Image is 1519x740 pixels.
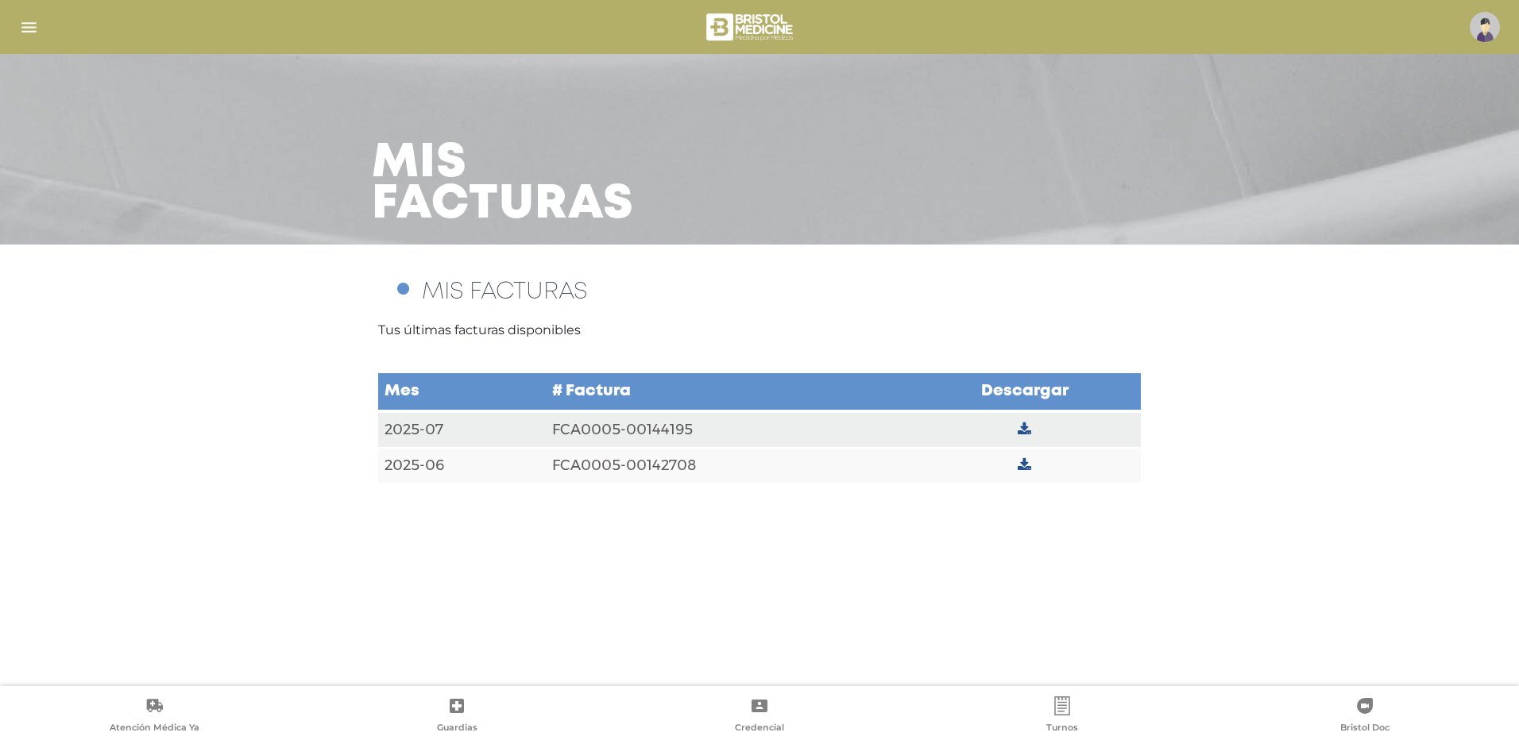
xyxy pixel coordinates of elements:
span: Turnos [1046,722,1078,736]
a: Guardias [306,696,609,737]
span: Bristol Doc [1340,722,1390,736]
td: FCA0005-00142708 [546,448,909,484]
span: Credencial [735,722,784,736]
span: Guardias [437,722,477,736]
a: Turnos [910,696,1213,737]
h3: Mis facturas [372,143,634,225]
a: Atención Médica Ya [3,696,306,737]
span: Atención Médica Ya [110,722,199,736]
img: profile-placeholder.svg [1470,12,1500,42]
td: # Factura [546,372,909,411]
img: bristol-medicine-blanco.png [704,8,798,46]
a: Bristol Doc [1213,696,1516,737]
td: FCA0005-00144195 [546,411,909,448]
span: MIS FACTURAS [422,281,587,303]
a: Credencial [609,696,911,737]
td: Mes [378,372,546,411]
td: Descargar [909,372,1141,411]
td: 2025-06 [378,448,546,484]
img: Cober_menu-lines-white.svg [19,17,39,37]
td: 2025-07 [378,411,546,448]
p: Tus últimas facturas disponibles [378,321,1141,340]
